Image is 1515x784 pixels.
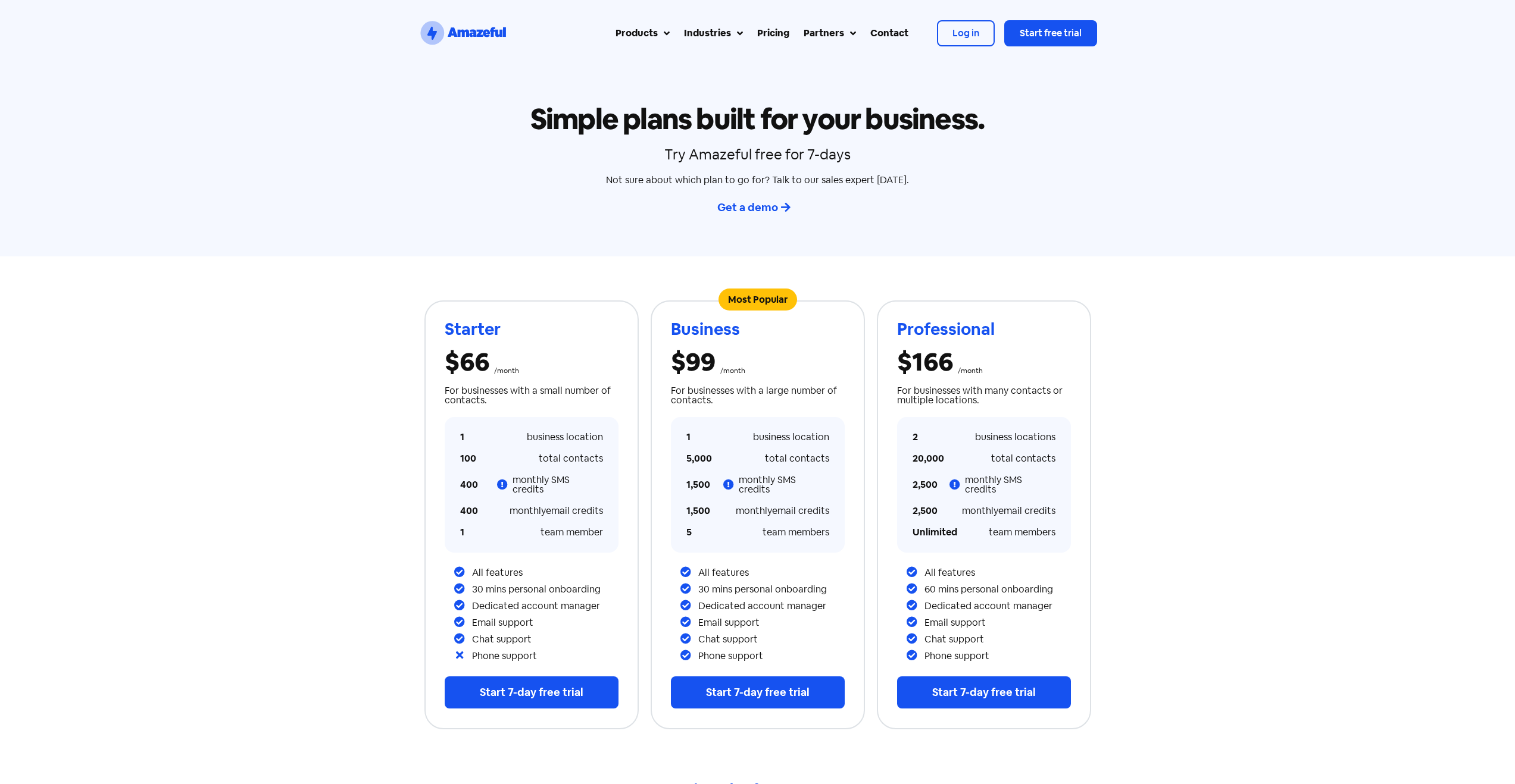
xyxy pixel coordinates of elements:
[445,321,619,337] div: Starter
[796,19,863,48] a: Partners
[698,568,845,578] div: All features
[897,349,953,374] div: $166
[975,432,1055,442] div: business locations
[616,26,658,40] div: Products
[472,601,619,611] div: Dedicated account manager
[958,367,983,374] div: /month
[418,175,1097,185] div: Not sure about which plan to go for? Talk to our sales expert [DATE].
[924,651,1071,661] div: Phone support
[671,386,845,405] div: For businesses with a large number of contacts.
[863,19,916,48] a: Contact
[897,676,1071,708] a: Start 7-day free trial
[913,506,936,516] div: 2,500
[671,321,845,337] div: Business
[472,635,619,644] div: Chat support
[1020,27,1082,39] span: Start free trial
[445,349,489,374] div: $66
[765,454,829,463] div: total contacts
[698,618,845,628] div: Email support
[686,454,710,463] div: 5,000
[686,506,710,516] div: 1,500
[757,26,789,40] div: Pricing
[924,568,1071,578] div: All features
[763,528,829,537] div: team members
[686,432,710,442] div: 1
[962,504,998,517] span: monthly
[445,386,619,405] div: For businesses with a small number of contacts.
[952,27,979,39] span: Log in
[460,432,483,442] div: 1
[913,480,938,490] div: 2,500
[924,635,1071,644] div: Chat support
[753,432,829,442] div: business location
[513,475,602,494] div: monthly SMS credits
[460,528,483,537] div: 1
[494,367,519,374] div: /month
[480,685,583,699] span: Start 7-day free trial
[924,585,1071,594] div: 60 mins personal onboarding
[717,200,778,214] span: Get a demo
[924,618,1071,628] div: Email support
[717,197,798,218] a: Get a demo
[510,506,603,516] div: email credits
[698,635,845,644] div: Chat support
[736,506,829,516] div: email credits
[460,454,483,463] div: 100
[897,321,1071,337] div: Professional
[460,506,483,516] div: 400
[739,475,829,494] div: monthly SMS credits
[913,432,936,442] div: 2
[684,26,731,40] div: Industries
[418,19,508,48] a: SVG link
[706,685,810,699] span: Start 7-day free trial
[472,618,619,628] div: Email support
[671,676,845,708] a: Start 7-day free trial
[472,585,619,594] div: 30 mins personal onboarding
[750,19,796,48] a: Pricing
[804,26,844,40] div: Partners
[418,105,1097,133] h1: Simple plans built for your business.
[445,676,619,708] a: Start 7-day free trial
[991,454,1055,463] div: total contacts
[1004,20,1097,46] a: Start free trial
[913,528,936,537] div: Unlimited
[698,585,845,594] div: 30 mins personal onboarding
[989,528,1055,537] div: team members
[539,454,603,463] div: total contacts
[686,528,710,537] div: 5
[510,504,546,517] span: monthly
[965,475,1055,494] div: monthly SMS credits
[671,349,716,374] div: $99
[677,19,750,48] a: Industries
[913,454,936,463] div: 20,000
[736,504,772,517] span: monthly
[924,601,1071,611] div: Dedicated account manager
[418,145,1097,164] div: Try Amazeful free for 7-days
[472,568,619,578] div: All features
[720,367,745,374] div: /month
[686,480,712,490] div: 1,500
[460,480,486,490] div: 400
[932,685,1036,699] span: Start 7-day free trial
[897,386,1071,405] div: For businesses with many contacts or multiple locations.
[541,528,603,537] div: team member
[870,26,908,40] div: Contact
[472,651,619,661] div: Phone support
[527,432,603,442] div: business location
[937,20,995,46] a: Log in
[962,506,1055,516] div: email credits
[719,288,797,311] span: Most Popular
[698,601,845,611] div: Dedicated account manager
[608,19,677,48] a: Products
[698,651,845,661] div: Phone support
